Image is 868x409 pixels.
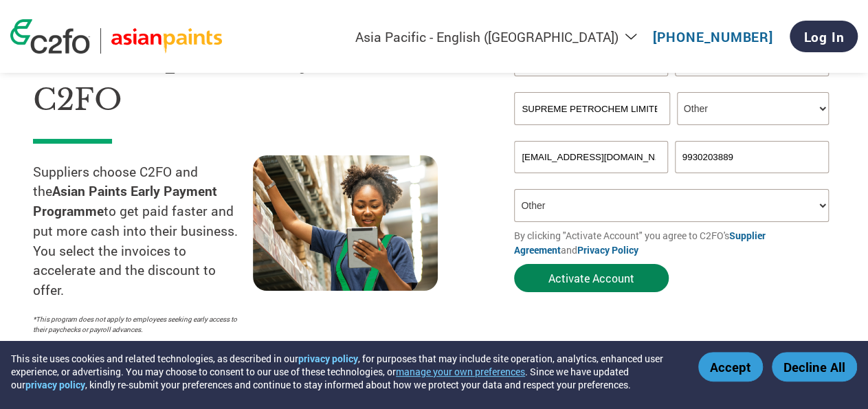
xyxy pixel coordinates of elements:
img: supply chain worker [253,155,438,291]
img: Asian Paints [111,28,222,54]
div: This site uses cookies and related technologies, as described in our , for purposes that may incl... [11,352,678,391]
input: Invalid Email format [514,141,668,173]
div: Inavlid Phone Number [675,175,829,184]
div: Invalid last name or last name is too long [675,78,829,87]
p: Suppliers choose C2FO and the to get paid faster and put more cash into their business. You selec... [33,162,253,301]
a: Supplier Agreement [514,229,766,256]
input: Phone* [675,141,829,173]
a: privacy policy [25,378,85,391]
button: Decline All [772,352,857,382]
div: Inavlid Email Address [514,175,668,184]
div: Invalid first name or first name is too long [514,78,668,87]
a: [PHONE_NUMBER] [653,28,773,45]
p: *This program does not apply to employees seeking early access to their paychecks or payroll adva... [33,314,239,335]
img: c2fo logo [10,19,90,54]
input: Your company name* [514,92,670,125]
button: Activate Account [514,264,669,292]
div: Invalid company name or company name is too long [514,126,828,135]
button: Accept [698,352,763,382]
a: privacy policy [298,352,358,365]
select: Title/Role [677,92,829,125]
p: By clicking "Activate Account" you agree to C2FO's and [514,228,835,257]
strong: Asian Paints Early Payment Programme [33,182,217,219]
button: manage your own preferences [396,365,525,378]
a: Log In [790,21,858,52]
a: Privacy Policy [577,243,638,256]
